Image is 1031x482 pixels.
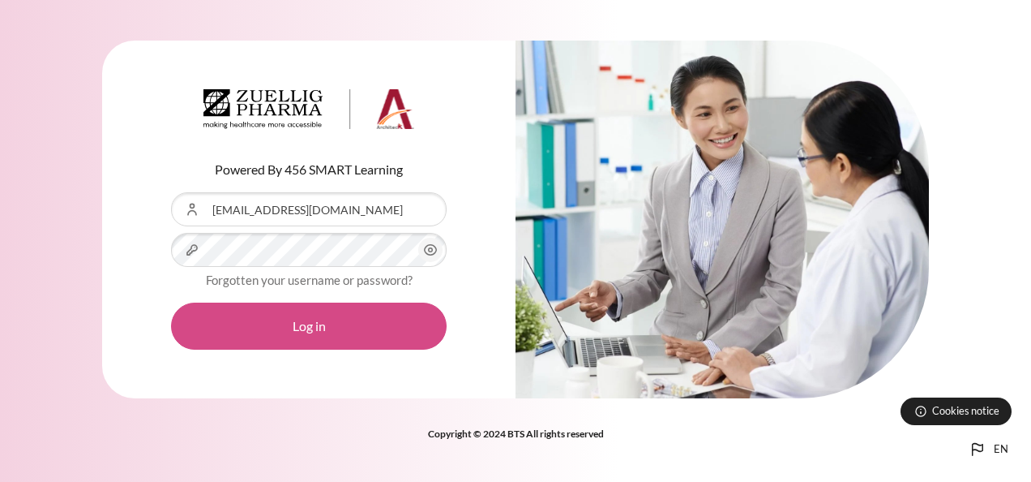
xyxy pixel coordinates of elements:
span: Cookies notice [932,403,999,419]
button: Languages [961,433,1015,466]
button: Log in [171,303,447,350]
p: Powered By 456 SMART Learning [171,160,447,179]
button: Cookies notice [901,398,1012,425]
span: en [994,441,1008,458]
input: Username or Email Address [171,192,447,226]
a: Forgotten your username or password? [206,273,413,287]
strong: Copyright © 2024 BTS All rights reserved [428,428,604,440]
a: Architeck [203,89,414,136]
img: Architeck [203,89,414,130]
